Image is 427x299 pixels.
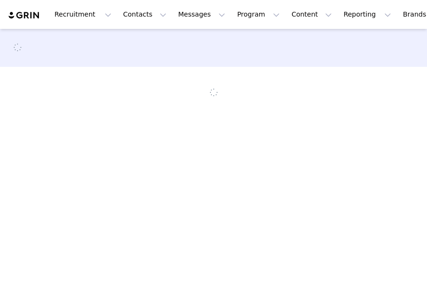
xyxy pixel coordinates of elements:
[286,4,337,25] button: Content
[49,4,117,25] button: Recruitment
[8,11,41,20] img: grin logo
[173,4,231,25] button: Messages
[118,4,172,25] button: Contacts
[231,4,285,25] button: Program
[338,4,397,25] button: Reporting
